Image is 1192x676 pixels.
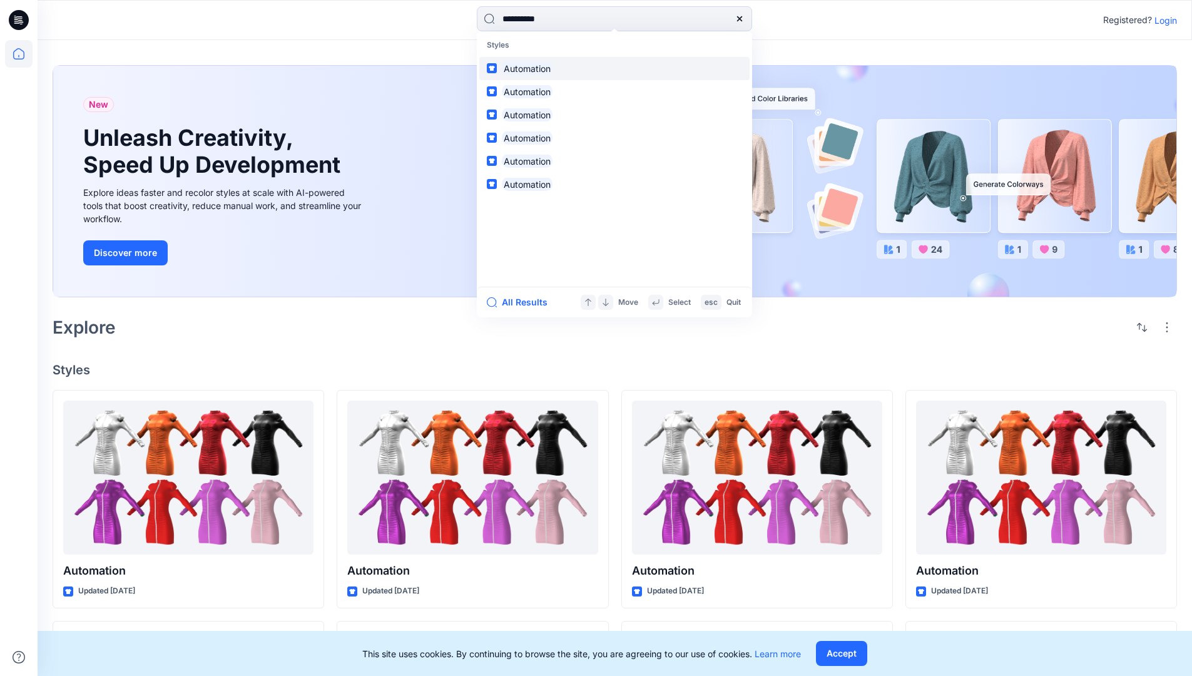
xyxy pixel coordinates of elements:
a: Automation [632,401,882,555]
mark: Automation [502,108,553,122]
a: Automation [916,401,1166,555]
h2: Explore [53,317,116,337]
mark: Automation [502,84,553,99]
p: Select [668,296,691,309]
div: Explore ideas faster and recolor styles at scale with AI-powered tools that boost creativity, red... [83,186,365,225]
a: Automation [479,103,750,126]
a: Automation [479,57,750,80]
mark: Automation [502,131,553,145]
p: Automation [63,562,313,580]
p: Registered? [1103,13,1152,28]
p: Updated [DATE] [647,585,704,598]
p: This site uses cookies. By continuing to browse the site, you are agreeing to our use of cookies. [362,647,801,660]
p: Quit [726,296,741,309]
a: Discover more [83,240,365,265]
button: All Results [487,295,556,310]
p: Updated [DATE] [362,585,419,598]
p: Move [618,296,638,309]
a: Learn more [755,648,801,659]
mark: Automation [502,61,553,76]
p: Automation [916,562,1166,580]
p: Login [1154,14,1177,27]
button: Discover more [83,240,168,265]
h4: Styles [53,362,1177,377]
mark: Automation [502,154,553,168]
p: Automation [632,562,882,580]
p: Styles [479,34,750,57]
span: New [89,97,108,112]
a: Automation [63,401,313,555]
button: Accept [816,641,867,666]
p: Updated [DATE] [78,585,135,598]
a: Automation [479,150,750,173]
a: Automation [479,80,750,103]
mark: Automation [502,177,553,192]
a: Automation [479,126,750,150]
a: Automation [479,173,750,196]
p: Automation [347,562,598,580]
h1: Unleash Creativity, Speed Up Development [83,125,346,178]
a: Automation [347,401,598,555]
p: esc [705,296,718,309]
p: Updated [DATE] [931,585,988,598]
